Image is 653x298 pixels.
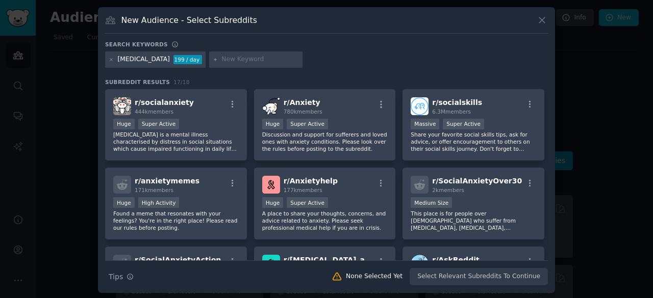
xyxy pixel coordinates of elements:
[109,272,123,282] span: Tips
[135,256,221,264] span: r/ SocialAnxietyAction
[411,197,452,208] div: Medium Size
[221,55,299,64] input: New Keyword
[121,15,257,25] h3: New Audience - Select Subreddits
[432,109,471,115] span: 6.3M members
[411,255,429,273] img: AskReddit
[113,131,239,152] p: [MEDICAL_DATA] is a mental illness characterised by distress in social situations which cause imp...
[411,97,429,115] img: socialskills
[284,109,322,115] span: 780k members
[262,119,284,129] div: Huge
[173,55,202,64] div: 199 / day
[411,210,536,231] p: This place is for people over [DEMOGRAPHIC_DATA] who suffer from [MEDICAL_DATA], [MEDICAL_DATA], ...
[287,119,328,129] div: Super Active
[105,268,137,286] button: Tips
[262,255,280,273] img: adhd_anxiety
[443,119,484,129] div: Super Active
[105,78,170,86] span: Subreddit Results
[287,197,328,208] div: Super Active
[284,256,390,264] span: r/ [MEDICAL_DATA]_anxiety
[262,97,280,115] img: Anxiety
[138,119,180,129] div: Super Active
[113,197,135,208] div: Huge
[432,177,522,185] span: r/ SocialAnxietyOver30
[262,176,280,194] img: Anxietyhelp
[411,131,536,152] p: Share your favorite social skills tips, ask for advice, or offer encouragement to others on their...
[113,119,135,129] div: Huge
[432,187,464,193] span: 2k members
[135,177,199,185] span: r/ anxietymemes
[113,210,239,231] p: Found a meme that resonates with your feelings? You're in the right place! Please read our rules ...
[113,97,131,115] img: socialanxiety
[284,187,322,193] span: 177k members
[411,119,439,129] div: Massive
[262,131,388,152] p: Discussion and support for sufferers and loved ones with anxiety conditions. Please look over the...
[432,98,482,106] span: r/ socialskills
[432,256,479,264] span: r/ AskReddit
[284,98,320,106] span: r/ Anxiety
[118,55,170,64] div: [MEDICAL_DATA]
[262,197,284,208] div: Huge
[135,109,173,115] span: 444k members
[105,41,168,48] h3: Search keywords
[138,197,180,208] div: High Activity
[135,187,173,193] span: 171k members
[346,272,403,281] div: None Selected Yet
[262,210,388,231] p: A place to share your thoughts, concerns, and advice related to anxiety. Please seek professional...
[173,79,190,85] span: 17 / 18
[284,177,338,185] span: r/ Anxietyhelp
[135,98,194,106] span: r/ socialanxiety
